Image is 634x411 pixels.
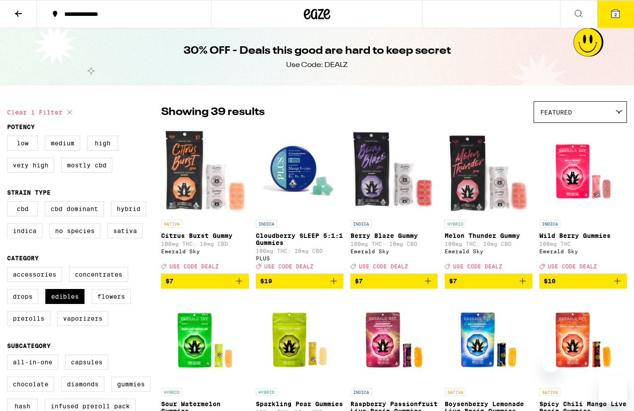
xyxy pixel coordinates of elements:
[539,232,627,239] p: Wild Berry Gummies
[350,127,438,215] img: Emerald Sky - Berry Blaze Gummy
[599,376,627,404] iframe: Button to launch messaging window
[45,136,80,151] label: Medium
[161,127,249,215] img: Emerald Sky - Citrus Burst Gummy
[544,278,556,285] span: $10
[161,241,249,247] p: 100mg THC: 10mg CBD
[45,201,104,216] label: CBD Dominant
[69,267,128,282] label: Concentrates
[7,101,75,123] button: Clear 1 filter
[7,158,54,173] label: Very High
[445,248,532,254] div: Emerald Sky
[107,223,143,238] label: Sativa
[256,400,343,407] p: Sparkling Pear Gummies
[260,278,272,285] span: $19
[7,342,51,349] legend: Subcategory
[184,44,451,59] h1: 30% OFF - Deals this good are hard to keep secret
[7,136,38,151] label: Low
[540,109,572,116] span: Featured
[453,263,502,269] span: USE CODE DEALZ
[161,220,182,228] p: SATIVA
[61,158,112,173] label: Mostly CBD
[92,289,131,304] label: Flowers
[111,201,146,216] label: Hybrid
[256,296,343,384] img: Emerald Sky - Sparkling Pear Gummies
[256,127,343,274] a: Open page for Cloudberry SLEEP 5:1:1 Gummies from PLUS
[161,232,249,239] p: Citrus Burst Gummy
[445,241,532,247] p: 100mg THC: 10mg CBD
[87,136,118,151] label: High
[350,241,438,247] p: 100mg THC: 10mg CBD
[49,223,100,238] label: No Species
[542,355,560,372] iframe: Close message
[350,388,372,396] p: INDICA
[286,60,348,70] div: Use Code: DEALZ
[445,232,532,239] p: Melon Thunder Gummy
[539,220,560,228] p: INDICA
[7,267,62,282] label: Accessories
[161,296,249,384] img: Emerald Sky - Sour Watermelon Gummies
[256,248,343,254] p: 100mg THC: 20mg CBD
[350,274,438,289] button: Add to bag
[161,248,249,254] div: Emerald Sky
[449,278,457,285] span: $7
[539,274,627,289] button: Add to bag
[614,12,617,17] span: 2
[256,127,343,215] img: PLUS - Cloudberry SLEEP 5:1:1 Gummies
[445,274,532,289] button: Add to bag
[61,377,104,392] label: Diamonds
[264,263,313,269] span: USE CODE DEALZ
[355,278,363,285] span: $7
[7,255,39,262] legend: Category
[161,274,249,289] button: Add to bag
[7,123,35,130] legend: Potency
[7,355,58,370] label: All-In-One
[350,220,372,228] p: INDICA
[539,127,627,274] a: Open page for Wild Berry Gummies from Emerald Sky
[7,289,38,304] label: Drops
[256,220,277,228] p: INDICA
[7,377,54,392] label: Chocolate
[111,377,151,392] label: Gummies
[161,388,182,396] p: HYBRID
[57,311,108,326] label: Vaporizers
[539,296,627,384] img: Emerald Sky - Spicy Chili Mango Live Resin Gummies
[256,232,343,246] p: Cloudberry SLEEP 5:1:1 Gummies
[350,296,438,384] img: Emerald Sky - Raspberry Passionfruit Live Resin Gummies
[445,127,532,215] img: Emerald Sky - Melon Thunder Gummy
[445,296,532,384] img: Emerald Sky - Boysenberry Lemonade Live Resin Gummies
[350,248,438,254] div: Emerald Sky
[539,388,560,396] p: SATIVA
[161,127,249,274] a: Open page for Citrus Burst Gummy from Emerald Sky
[597,0,634,28] button: 2
[166,278,173,285] span: $7
[256,255,343,261] div: PLUS
[539,248,627,254] div: Emerald Sky
[7,311,50,326] label: Prerolls
[256,388,277,396] p: HYBRID
[65,355,108,370] label: Capsules
[548,263,597,269] span: USE CODE DEALZ
[170,263,219,269] span: USE CODE DEALZ
[7,201,38,216] label: CBD
[350,232,438,239] p: Berry Blaze Gummy
[445,220,466,228] p: HYBRID
[45,289,85,304] label: Edibles
[350,127,438,274] a: Open page for Berry Blaze Gummy from Emerald Sky
[539,127,627,215] img: Emerald Sky - Wild Berry Gummies
[7,223,42,238] label: Indica
[7,189,51,196] legend: Strain Type
[539,241,627,247] p: 100mg THC
[161,105,265,120] p: Showing 39 results
[256,274,343,289] button: Add to bag
[359,263,408,269] span: USE CODE DEALZ
[445,127,532,274] a: Open page for Melon Thunder Gummy from Emerald Sky
[445,388,466,396] p: SATIVA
